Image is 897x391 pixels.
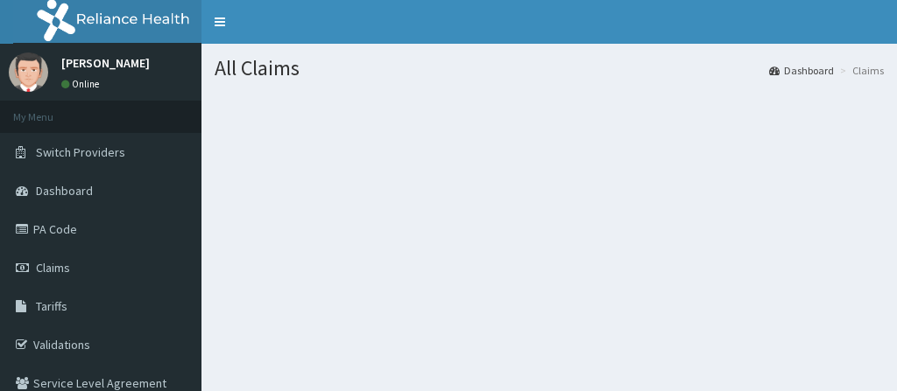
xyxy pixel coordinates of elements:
span: Claims [36,260,70,276]
img: User Image [9,52,48,92]
a: Dashboard [769,63,834,78]
span: Tariffs [36,298,67,314]
h1: All Claims [215,57,884,80]
span: Dashboard [36,183,93,199]
p: [PERSON_NAME] [61,57,150,69]
span: Switch Providers [36,144,125,160]
li: Claims [836,63,884,78]
a: Online [61,78,103,90]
